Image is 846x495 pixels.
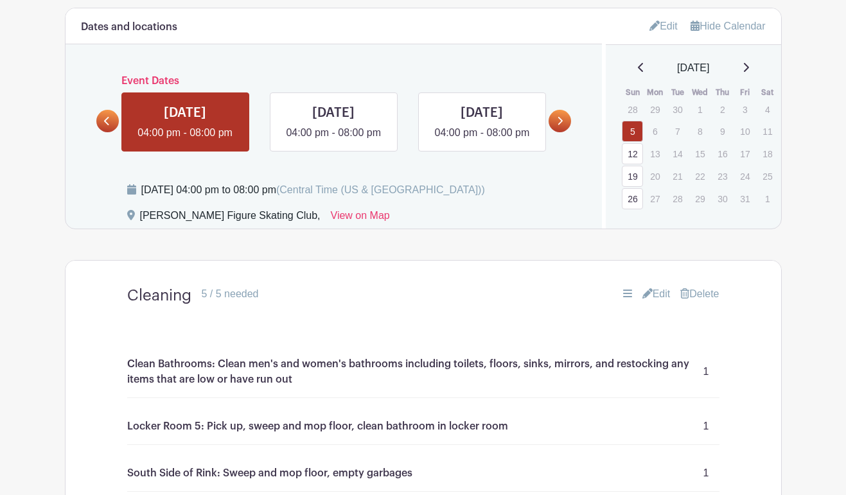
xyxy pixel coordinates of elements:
h4: Cleaning [127,286,191,305]
p: 11 [757,121,778,141]
th: Wed [689,86,711,99]
p: 25 [757,166,778,186]
span: (Central Time (US & [GEOGRAPHIC_DATA])) [276,184,485,195]
th: Fri [734,86,756,99]
h6: Dates and locations [81,21,177,33]
p: 20 [644,166,665,186]
p: 15 [689,144,710,164]
a: 26 [622,188,643,209]
th: Sun [621,86,644,99]
p: 1 [703,364,709,379]
p: 17 [734,144,755,164]
p: 18 [757,144,778,164]
p: 9 [712,121,733,141]
p: 1 [757,189,778,209]
a: View on Map [331,208,390,229]
p: 1 [689,100,710,119]
th: Sat [756,86,779,99]
p: 4 [757,100,778,119]
div: [DATE] 04:00 pm to 08:00 pm [141,182,485,198]
a: Delete [680,286,719,302]
p: 27 [644,189,665,209]
p: 13 [644,144,665,164]
a: 19 [622,166,643,187]
p: 1 [703,465,709,481]
th: Mon [644,86,666,99]
p: 1 [703,419,709,434]
p: 31 [734,189,755,209]
p: 28 [667,189,688,209]
p: South Side of Rink: Sweep and mop floor, empty garbages [127,465,412,481]
a: Edit [642,286,671,302]
p: Clean Bathrooms: Clean men's and women's bathrooms including toilets, floors, sinks, mirrors, and... [127,356,703,387]
p: 2 [712,100,733,119]
a: 5 [622,121,643,142]
a: Edit [649,15,678,37]
p: 3 [734,100,755,119]
p: 30 [667,100,688,119]
a: Hide Calendar [691,21,765,31]
th: Thu [711,86,734,99]
h6: Event Dates [119,75,549,87]
p: 16 [712,144,733,164]
span: [DATE] [677,60,709,76]
p: Locker Room 5: Pick up, sweep and mop floor, clean bathroom in locker room [127,419,508,434]
p: 6 [644,121,665,141]
div: [PERSON_NAME] Figure Skating Club, [140,208,321,229]
p: 29 [644,100,665,119]
a: 12 [622,143,643,164]
p: 29 [689,189,710,209]
p: 10 [734,121,755,141]
p: 14 [667,144,688,164]
p: 8 [689,121,710,141]
p: 30 [712,189,733,209]
p: 21 [667,166,688,186]
th: Tue [666,86,689,99]
p: 28 [622,100,643,119]
p: 7 [667,121,688,141]
p: 24 [734,166,755,186]
div: 5 / 5 needed [202,286,259,302]
p: 23 [712,166,733,186]
p: 22 [689,166,710,186]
